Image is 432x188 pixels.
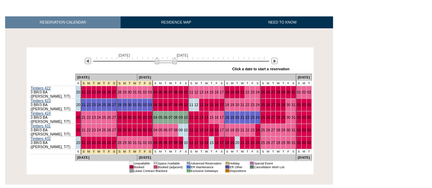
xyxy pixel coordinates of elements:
[266,103,270,107] a: 26
[87,128,91,132] a: 22
[271,58,278,64] img: Next
[307,103,311,107] a: 03
[168,141,172,145] a: 07
[138,115,142,119] a: 01
[158,128,163,132] a: 05
[209,141,213,145] a: 15
[276,115,280,119] a: 28
[214,115,219,119] a: 16
[189,103,193,107] a: 11
[153,90,157,94] a: 04
[204,115,208,119] a: 14
[31,124,51,128] a: Timbers 431
[143,141,147,145] a: 02
[138,128,142,132] a: 01
[30,99,76,111] td: 3 BR/3 BA ([PERSON_NAME], T/T)
[307,128,311,132] a: 03
[235,141,239,145] a: 20
[85,58,91,64] img: Previous
[199,90,204,94] a: 13
[291,81,296,86] td: S
[189,81,194,86] td: S
[286,103,290,107] a: 30
[189,90,193,94] a: 11
[199,128,204,132] a: 13
[86,81,91,86] td: Christmas
[76,141,80,145] a: 20
[199,115,204,119] a: 13
[107,115,111,119] a: 26
[245,115,249,119] a: 22
[302,103,306,107] a: 02
[261,115,265,119] a: 25
[214,141,219,145] a: 16
[281,128,285,132] a: 29
[75,74,137,81] td: [DATE]
[102,128,106,132] a: 25
[301,81,306,86] td: M
[76,115,80,119] a: 20
[204,90,208,94] a: 14
[302,141,306,145] a: 02
[31,111,51,115] a: Timbers 424
[133,90,137,94] a: 31
[121,16,232,28] a: RESIDENCE MAP
[82,128,86,132] a: 21
[245,81,250,86] td: T
[158,103,163,107] a: 05
[250,81,255,86] td: F
[173,128,178,132] a: 08
[164,103,168,107] a: 06
[307,90,311,94] a: 03
[31,86,51,90] a: Timbers 422
[97,103,101,107] a: 24
[173,81,178,86] td: T
[184,141,188,145] a: 10
[250,128,254,132] a: 23
[107,81,112,86] td: Christmas
[92,141,96,145] a: 23
[128,115,132,119] a: 30
[194,141,198,145] a: 12
[224,81,229,86] td: S
[102,103,106,107] a: 25
[164,128,168,132] a: 06
[255,90,260,94] a: 24
[245,103,249,107] a: 22
[123,141,127,145] a: 29
[107,90,111,94] a: 26
[307,141,311,145] a: 03
[143,128,147,132] a: 02
[232,67,290,71] div: Click a date to start a reservation
[30,124,76,136] td: 3 BR/3 BA ([PERSON_NAME], T/T)
[111,81,116,86] td: Christmas
[281,81,286,86] td: T
[119,53,130,57] span: [DATE]
[168,103,172,107] a: 07
[194,115,198,119] a: 12
[92,128,96,132] a: 23
[133,103,137,107] a: 31
[153,115,157,119] a: 04
[102,115,106,119] a: 25
[302,90,306,94] a: 02
[209,103,213,107] a: 15
[97,115,101,119] a: 24
[143,90,147,94] a: 02
[220,90,224,94] a: 17
[291,141,295,145] a: 31
[164,115,168,119] a: 06
[204,81,209,86] td: W
[148,128,152,132] a: 03
[153,128,157,132] a: 04
[107,103,111,107] a: 26
[96,81,101,86] td: Christmas
[291,90,295,94] a: 31
[214,90,219,94] a: 16
[183,81,189,86] td: S
[250,103,254,107] a: 23
[286,128,290,132] a: 30
[97,141,101,145] a: 24
[107,141,111,145] a: 26
[133,128,137,132] a: 31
